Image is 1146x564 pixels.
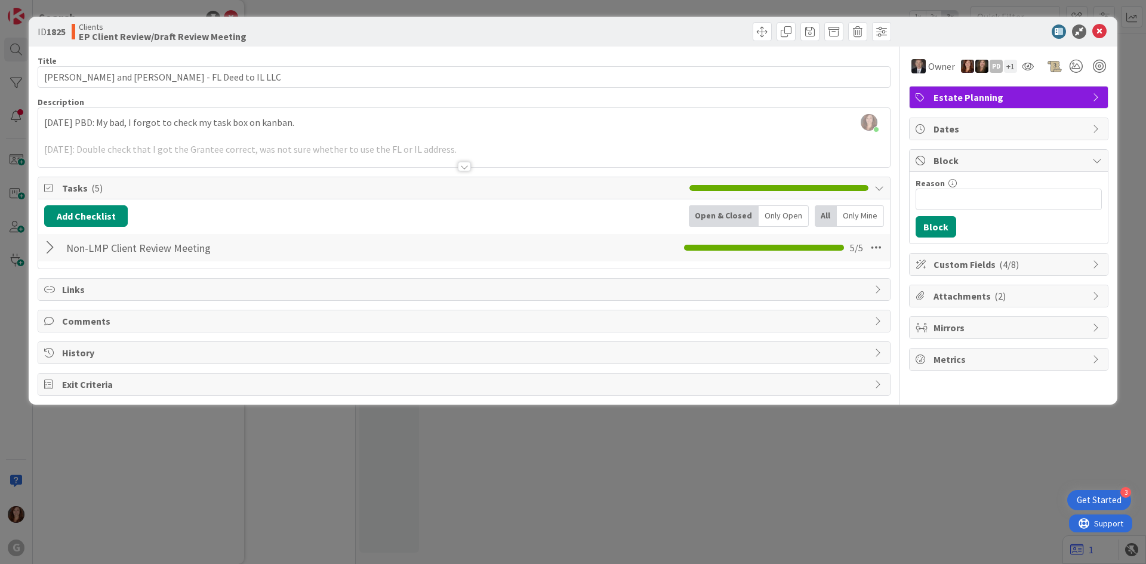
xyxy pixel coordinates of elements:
div: Only Mine [837,205,884,227]
p: [DATE] PBD: My bad, I forgot to check my task box on kanban. [44,116,884,130]
div: All [815,205,837,227]
div: Open Get Started checklist, remaining modules: 3 [1067,490,1131,510]
input: Add Checklist... [62,237,331,258]
b: EP Client Review/Draft Review Meeting [79,32,247,41]
span: Clients [79,22,247,32]
span: Mirrors [934,320,1086,335]
span: History [62,346,868,360]
span: ( 2 ) [994,290,1006,302]
img: CA [961,60,974,73]
div: PD [990,60,1003,73]
img: 2RffaumUYblCrpGFhxKRAj1HQjuEbyTb.jpg [861,114,877,131]
span: Description [38,97,84,107]
button: Block [916,216,956,238]
span: Attachments [934,289,1086,303]
input: type card name here... [38,66,891,88]
div: 3 [1120,487,1131,498]
label: Reason [916,178,945,189]
div: Only Open [759,205,809,227]
span: Links [62,282,868,297]
span: Dates [934,122,1086,136]
label: Title [38,56,57,66]
span: Comments [62,314,868,328]
span: Support [25,2,54,16]
span: Metrics [934,352,1086,366]
span: Owner [928,59,955,73]
b: 1825 [47,26,66,38]
img: BG [911,59,926,73]
div: Get Started [1077,494,1122,506]
span: Tasks [62,181,683,195]
span: ( 5 ) [91,182,103,194]
img: SB [975,60,988,73]
button: Add Checklist [44,205,128,227]
span: Estate Planning [934,90,1086,104]
span: 5 / 5 [850,241,863,255]
span: ( 4/8 ) [999,258,1019,270]
div: + 1 [1004,60,1017,73]
span: Exit Criteria [62,377,868,392]
span: Custom Fields [934,257,1086,272]
span: ID [38,24,66,39]
div: Open & Closed [689,205,759,227]
span: Block [934,153,1086,168]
